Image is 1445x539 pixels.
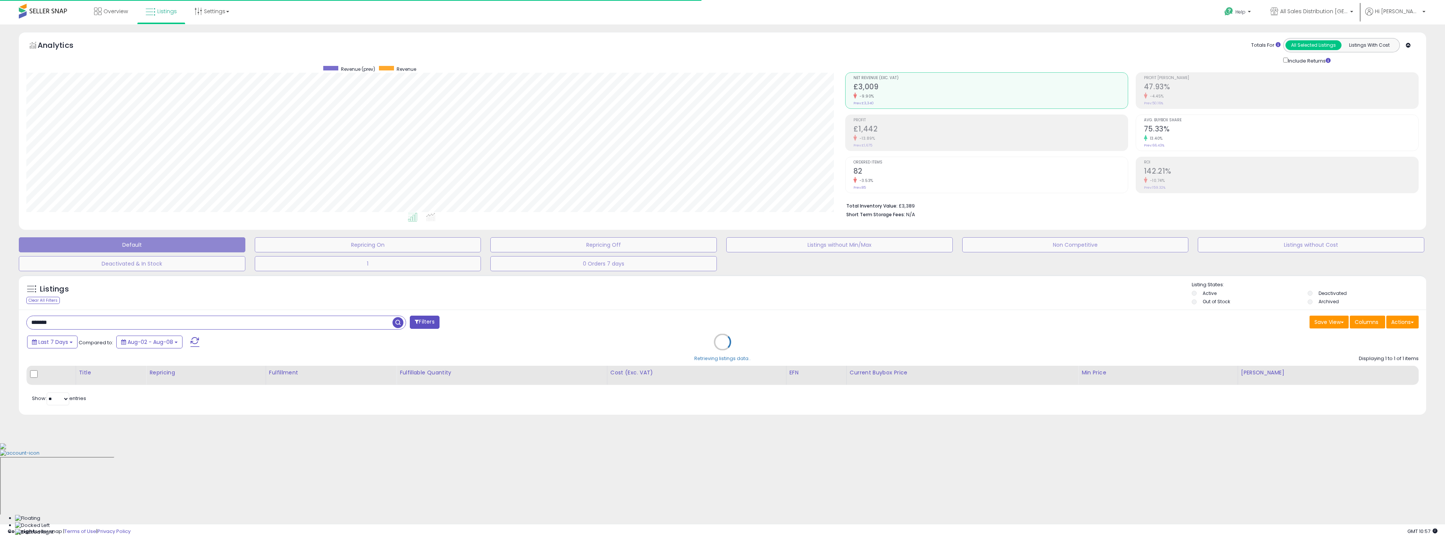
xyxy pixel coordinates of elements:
h2: £3,009 [853,82,1128,93]
button: All Selected Listings [1285,40,1342,50]
button: 0 Orders 7 days [490,256,717,271]
span: Help [1235,9,1246,15]
button: Listings without Cost [1198,237,1424,252]
button: Repricing On [255,237,481,252]
div: Retrieving listings data.. [694,355,751,362]
h2: 47.93% [1144,82,1418,93]
b: Total Inventory Value: [846,203,897,209]
span: Net Revenue (Exc. VAT) [853,76,1128,80]
small: Prev: £1,675 [853,143,872,148]
img: Docked Left [15,522,50,529]
button: Repricing Off [490,237,717,252]
h2: 75.33% [1144,125,1418,135]
button: Listings With Cost [1341,40,1397,50]
button: Deactivated & In Stock [19,256,245,271]
span: Avg. Buybox Share [1144,118,1418,122]
span: Hi [PERSON_NAME] [1375,8,1420,15]
small: -9.90% [857,93,874,99]
span: N/A [906,211,915,218]
span: Profit [853,118,1128,122]
small: Prev: 66.43% [1144,143,1164,148]
h5: Analytics [38,40,88,52]
small: Prev: 85 [853,185,866,190]
li: £3,389 [846,201,1413,210]
span: Revenue [397,66,416,72]
div: Totals For [1251,42,1281,49]
small: Prev: £3,340 [853,101,874,105]
small: 13.40% [1147,136,1163,141]
button: Listings without Min/Max [726,237,953,252]
small: -4.45% [1147,93,1164,99]
h2: 82 [853,167,1128,177]
b: Short Term Storage Fees: [846,211,905,218]
span: Profit [PERSON_NAME] [1144,76,1418,80]
img: Docked Right [15,529,53,536]
button: Default [19,237,245,252]
small: Prev: 159.32% [1144,185,1165,190]
small: Prev: 50.16% [1144,101,1163,105]
h2: £1,442 [853,125,1128,135]
small: -13.89% [857,136,875,141]
small: -3.53% [857,178,873,183]
i: Get Help [1224,7,1234,16]
h2: 142.21% [1144,167,1418,177]
a: Help [1218,1,1258,24]
span: All Sales Distribution [GEOGRAPHIC_DATA] [1280,8,1348,15]
button: Non Competitive [962,237,1189,252]
span: Revenue (prev) [341,66,375,72]
div: Include Returns [1278,56,1340,65]
button: 1 [255,256,481,271]
span: Listings [157,8,177,15]
img: Floating [15,515,40,522]
span: Ordered Items [853,160,1128,165]
a: Hi [PERSON_NAME] [1365,8,1425,24]
span: ROI [1144,160,1418,165]
small: -10.74% [1147,178,1165,183]
span: Overview [103,8,128,15]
